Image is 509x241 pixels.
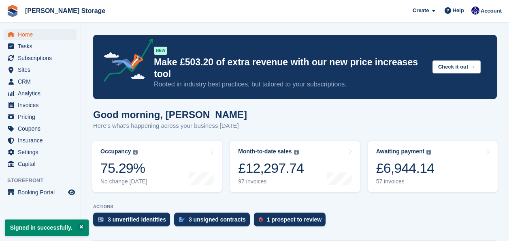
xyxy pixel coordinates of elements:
a: menu [4,158,77,170]
div: 1 prospect to review [267,216,322,223]
div: Awaiting payment [376,148,425,155]
p: Signed in successfully. [5,219,89,236]
a: [PERSON_NAME] Storage [22,4,109,17]
img: stora-icon-8386f47178a22dfd0bd8f6a31ec36ba5ce8667c1dd55bd0f319d3a0aa187defe.svg [6,5,19,17]
div: 3 unverified identities [108,216,166,223]
a: 1 prospect to review [254,213,330,230]
a: Awaiting payment £6,944.14 57 invoices [368,141,498,192]
div: 3 unsigned contracts [189,216,246,223]
a: menu [4,41,77,52]
a: menu [4,76,77,87]
span: Account [481,7,502,15]
img: verify_identity-adf6edd0f0f0b5bbfe63781bf79b02c33cf7c696d77639b501bdc392416b5a36.svg [98,217,104,222]
a: Occupancy 75.29% No change [DATE] [92,141,222,192]
a: Month-to-date sales £12,297.74 97 invoices [230,141,360,192]
a: menu [4,64,77,75]
span: Help [453,6,464,15]
span: Analytics [18,88,66,99]
img: prospect-51fa495bee0391a8d652442698ab0144808aea92771e9ea1ae160a38d050c398.svg [259,217,263,222]
span: Insurance [18,135,66,146]
span: Tasks [18,41,66,52]
a: Preview store [67,187,77,197]
a: menu [4,88,77,99]
h1: Good morning, [PERSON_NAME] [93,109,247,120]
a: menu [4,135,77,146]
div: £6,944.14 [376,160,434,176]
a: menu [4,52,77,64]
span: Pricing [18,111,66,123]
img: price-adjustments-announcement-icon-8257ccfd72463d97f412b2fc003d46551f7dbcb40ab6d574587a9cd5c0d94... [97,39,153,85]
div: Occupancy [100,148,131,155]
a: menu [4,29,77,40]
a: menu [4,99,77,111]
span: Booking Portal [18,187,66,198]
div: No change [DATE] [100,178,147,185]
a: menu [4,123,77,134]
div: £12,297.74 [238,160,304,176]
span: Home [18,29,66,40]
img: icon-info-grey-7440780725fd019a000dd9b08b2336e03edf1995a4989e88bcd33f0948082b44.svg [133,150,138,155]
span: Sites [18,64,66,75]
div: Month-to-date sales [238,148,292,155]
div: NEW [154,47,167,55]
a: menu [4,146,77,158]
p: Here's what's happening across your business [DATE] [93,121,247,131]
span: Create [413,6,429,15]
a: menu [4,111,77,123]
span: Settings [18,146,66,158]
img: icon-info-grey-7440780725fd019a000dd9b08b2336e03edf1995a4989e88bcd33f0948082b44.svg [426,150,431,155]
span: Subscriptions [18,52,66,64]
span: Storefront [7,176,81,185]
p: Rooted in industry best practices, but tailored to your subscriptions. [154,80,426,89]
p: ACTIONS [93,204,497,209]
span: Capital [18,158,66,170]
a: menu [4,187,77,198]
a: 3 unsigned contracts [174,213,254,230]
img: icon-info-grey-7440780725fd019a000dd9b08b2336e03edf1995a4989e88bcd33f0948082b44.svg [294,150,299,155]
div: 57 invoices [376,178,434,185]
img: Ross Watt [471,6,479,15]
span: CRM [18,76,66,87]
a: 3 unverified identities [93,213,174,230]
span: Invoices [18,99,66,111]
button: Check it out → [432,60,481,74]
div: 75.29% [100,160,147,176]
img: contract_signature_icon-13c848040528278c33f63329250d36e43548de30e8caae1d1a13099fd9432cc5.svg [179,217,185,222]
span: Coupons [18,123,66,134]
div: 97 invoices [238,178,304,185]
p: Make £503.20 of extra revenue with our new price increases tool [154,56,426,80]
